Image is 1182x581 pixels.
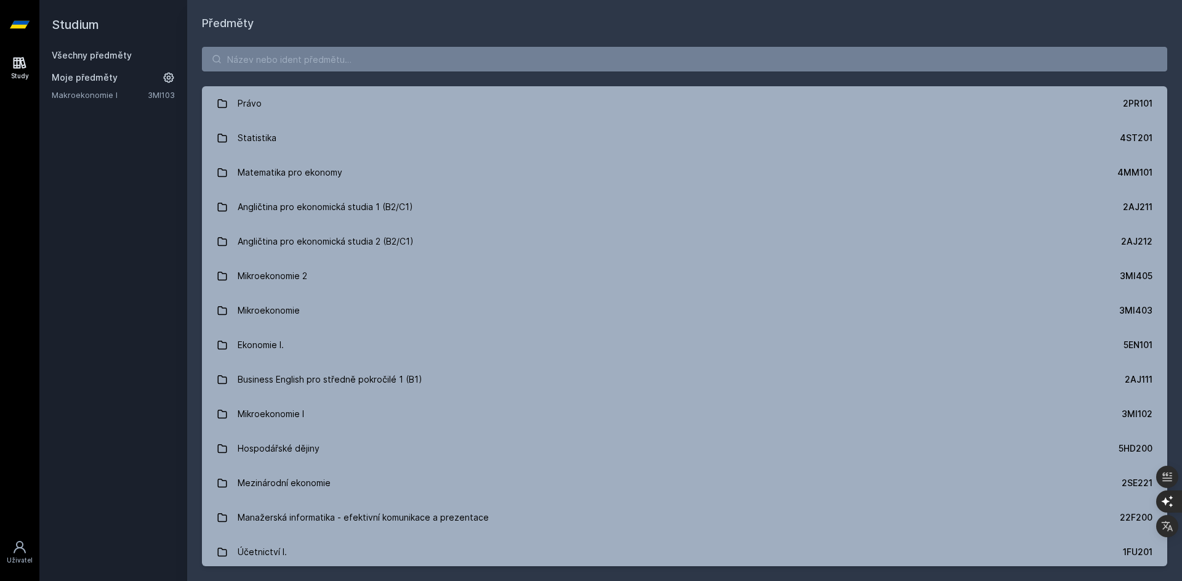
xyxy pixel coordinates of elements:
[238,333,284,357] div: Ekonomie I.
[1123,97,1152,110] div: 2PR101
[52,89,148,101] a: Makroekonomie I
[1124,339,1152,351] div: 5EN101
[52,50,132,60] a: Všechny předměty
[202,15,1167,32] h1: Předměty
[2,534,37,571] a: Uživatel
[238,91,262,116] div: Právo
[238,540,287,564] div: Účetnictví I.
[238,367,422,392] div: Business English pro středně pokročilé 1 (B1)
[148,90,175,100] a: 3MI103
[238,402,304,426] div: Mikroekonomie I
[202,86,1167,121] a: Právo 2PR101
[238,436,320,461] div: Hospodářské dějiny
[1120,511,1152,524] div: 22F200
[238,264,307,288] div: Mikroekonomie 2
[202,155,1167,190] a: Matematika pro ekonomy 4MM101
[202,293,1167,328] a: Mikroekonomie 3MI403
[1121,235,1152,248] div: 2AJ212
[1122,477,1152,489] div: 2SE221
[238,505,489,530] div: Manažerská informatika - efektivní komunikace a prezentace
[1125,373,1152,386] div: 2AJ111
[202,259,1167,293] a: Mikroekonomie 2 3MI405
[1119,304,1152,317] div: 3MI403
[202,466,1167,500] a: Mezinárodní ekonomie 2SE221
[1119,442,1152,455] div: 5HD200
[52,71,118,84] span: Moje předměty
[11,71,29,81] div: Study
[202,328,1167,362] a: Ekonomie I. 5EN101
[202,121,1167,155] a: Statistika 4ST201
[202,362,1167,397] a: Business English pro středně pokročilé 1 (B1) 2AJ111
[238,298,300,323] div: Mikroekonomie
[1120,132,1152,144] div: 4ST201
[238,229,414,254] div: Angličtina pro ekonomická studia 2 (B2/C1)
[1123,201,1152,213] div: 2AJ211
[202,190,1167,224] a: Angličtina pro ekonomická studia 1 (B2/C1) 2AJ211
[7,556,33,565] div: Uživatel
[1120,270,1152,282] div: 3MI405
[1123,546,1152,558] div: 1FU201
[202,500,1167,535] a: Manažerská informatika - efektivní komunikace a prezentace 22F200
[1117,166,1152,179] div: 4MM101
[202,224,1167,259] a: Angličtina pro ekonomická studia 2 (B2/C1) 2AJ212
[2,49,37,87] a: Study
[1122,408,1152,420] div: 3MI102
[202,431,1167,466] a: Hospodářské dějiny 5HD200
[238,471,331,495] div: Mezinárodní ekonomie
[202,397,1167,431] a: Mikroekonomie I 3MI102
[202,47,1167,71] input: Název nebo ident předmětu…
[238,160,342,185] div: Matematika pro ekonomy
[238,126,276,150] div: Statistika
[202,535,1167,569] a: Účetnictví I. 1FU201
[238,195,413,219] div: Angličtina pro ekonomická studia 1 (B2/C1)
